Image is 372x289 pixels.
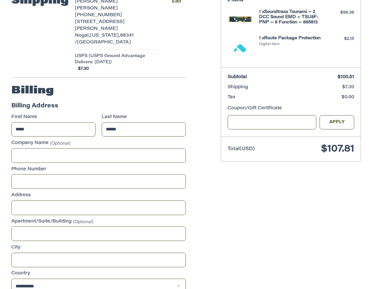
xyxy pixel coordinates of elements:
li: Digital Item [259,42,321,47]
span: Shipping [228,85,248,90]
label: First Name [11,114,96,121]
span: $0.00 [342,95,354,100]
span: Nogal, [75,33,90,38]
div: $98.36 [322,9,354,16]
small: (Optional) [73,220,94,224]
label: Last Name [102,114,186,121]
label: City [11,244,186,251]
label: Apartment/Suite/Building [11,218,186,225]
span: USPS (USPS Ground Advantage Delivers: [DATE]) [75,53,161,66]
span: $7.30 [342,85,354,90]
span: [PERSON_NAME] [75,6,118,11]
div: $2.15 [322,36,354,42]
span: [GEOGRAPHIC_DATA] [77,40,131,45]
span: $7.30 [75,66,89,72]
button: Apply [320,115,355,130]
span: [US_STATE], [90,33,120,38]
span: Tax [228,95,235,100]
h4: 1 x Soundtraxx Tsunami ~ 2 DCC Sound EMD ~ TSU8F-PNP ~ 8 Function ~ 885813 [259,9,321,25]
label: Company Name [11,140,186,147]
h2: Billing [11,84,54,97]
small: (Optional) [50,141,71,146]
span: Subtotal [228,75,247,79]
span: [PHONE_NUMBER] [75,13,122,18]
span: $100.51 [338,75,354,79]
legend: Billing Address [11,102,58,114]
label: Address [11,192,186,199]
span: $107.81 [321,144,354,154]
input: Gift Certificate or Coupon Code [228,115,316,130]
label: Phone Number [11,166,186,173]
h4: 1 x Route Package Protection [259,36,321,41]
span: [STREET_ADDRESS][PERSON_NAME] [75,20,125,31]
label: Country [11,270,186,277]
div: Coupon/Gift Certificate [228,105,355,112]
span: Total (USD) [228,147,255,151]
